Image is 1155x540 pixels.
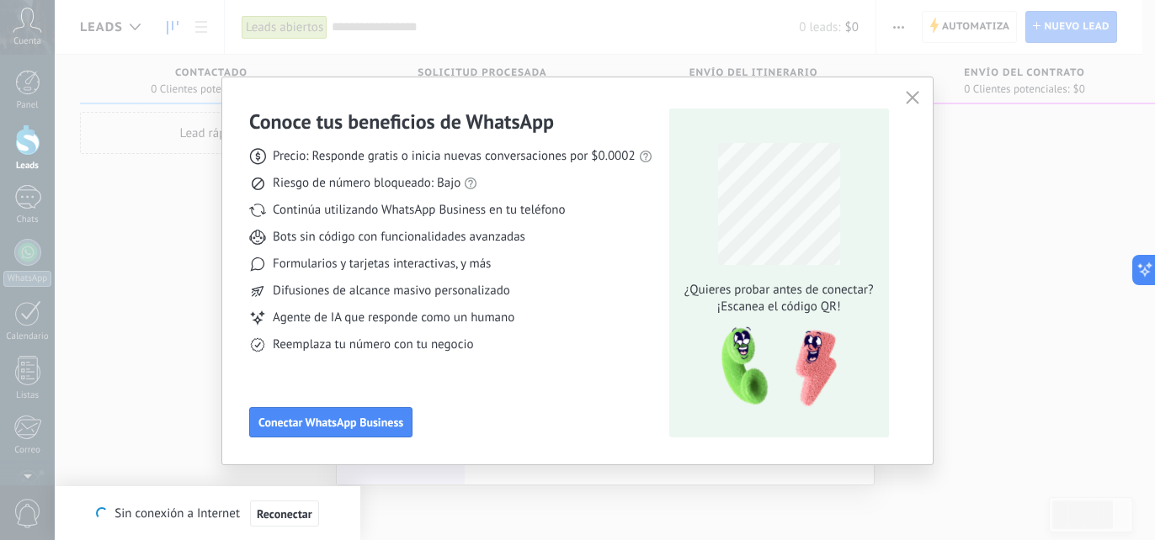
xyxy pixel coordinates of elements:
[273,283,510,299] span: Difusiones de alcance masivo personalizado
[96,500,318,527] div: Sin conexión a Internet
[679,299,878,315] span: ¡Escanea el código QR!
[679,282,878,299] span: ¿Quieres probar antes de conectar?
[273,148,636,165] span: Precio: Responde gratis o inicia nuevas conversaciones por $0.0002
[250,500,319,527] button: Reconectar
[273,202,565,219] span: Continúa utilizando WhatsApp Business en tu teléfono
[258,416,403,428] span: Conectar WhatsApp Business
[707,322,840,412] img: qr-pic-1x.png
[257,508,312,520] span: Reconectar
[273,256,491,273] span: Formularios y tarjetas interactivas, y más
[249,407,412,437] button: Conectar WhatsApp Business
[273,336,473,353] span: Reemplaza tu número con tu negocio
[273,175,460,192] span: Riesgo de número bloqueado: Bajo
[273,229,525,246] span: Bots sin código con funcionalidades avanzadas
[273,310,514,326] span: Agente de IA que responde como un humano
[249,109,554,135] h3: Conoce tus beneficios de WhatsApp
